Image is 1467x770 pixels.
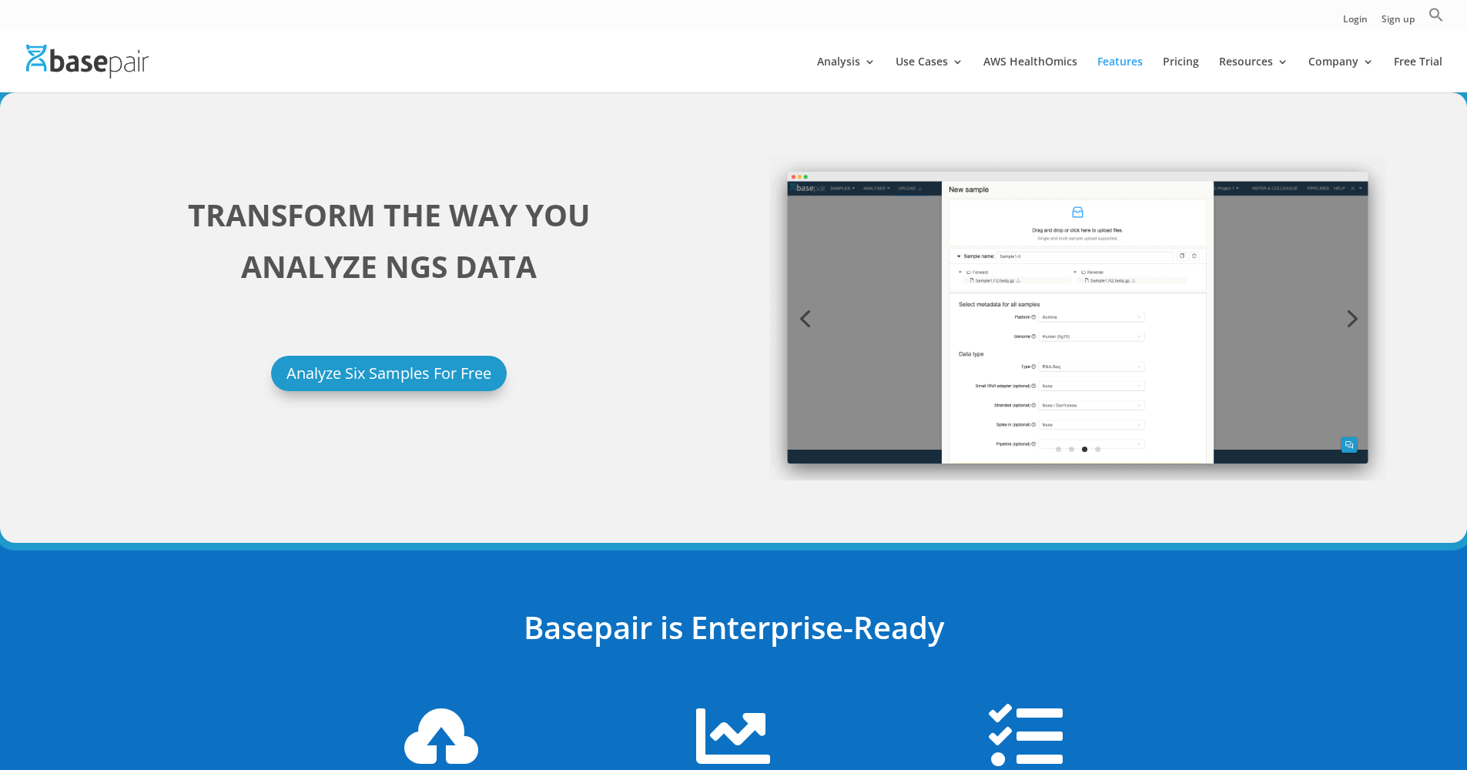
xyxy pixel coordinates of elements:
[1382,15,1415,31] a: Sign up
[1056,447,1061,452] a: 1
[817,56,876,92] a: Analysis
[1428,7,1444,22] svg: Search
[1394,56,1442,92] a: Free Trial
[1343,15,1368,31] a: Login
[1219,56,1288,92] a: Resources
[1428,7,1444,31] a: Search Icon Link
[241,246,537,286] strong: ANALYZE NGS DATA
[318,605,1150,658] h2: Basepair is Enterprise-Ready
[1097,56,1143,92] a: Features
[1069,447,1074,452] a: 2
[769,155,1386,480] img: screely-1570826554327.png
[1163,56,1199,92] a: Pricing
[1082,447,1087,452] a: 3
[896,56,963,92] a: Use Cases
[1308,56,1374,92] a: Company
[1095,447,1100,452] a: 4
[271,356,507,391] a: Analyze Six Samples For Free
[983,56,1077,92] a: AWS HealthOmics
[26,45,149,78] img: Basepair
[188,194,590,235] strong: TRANSFORM THE WAY YOU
